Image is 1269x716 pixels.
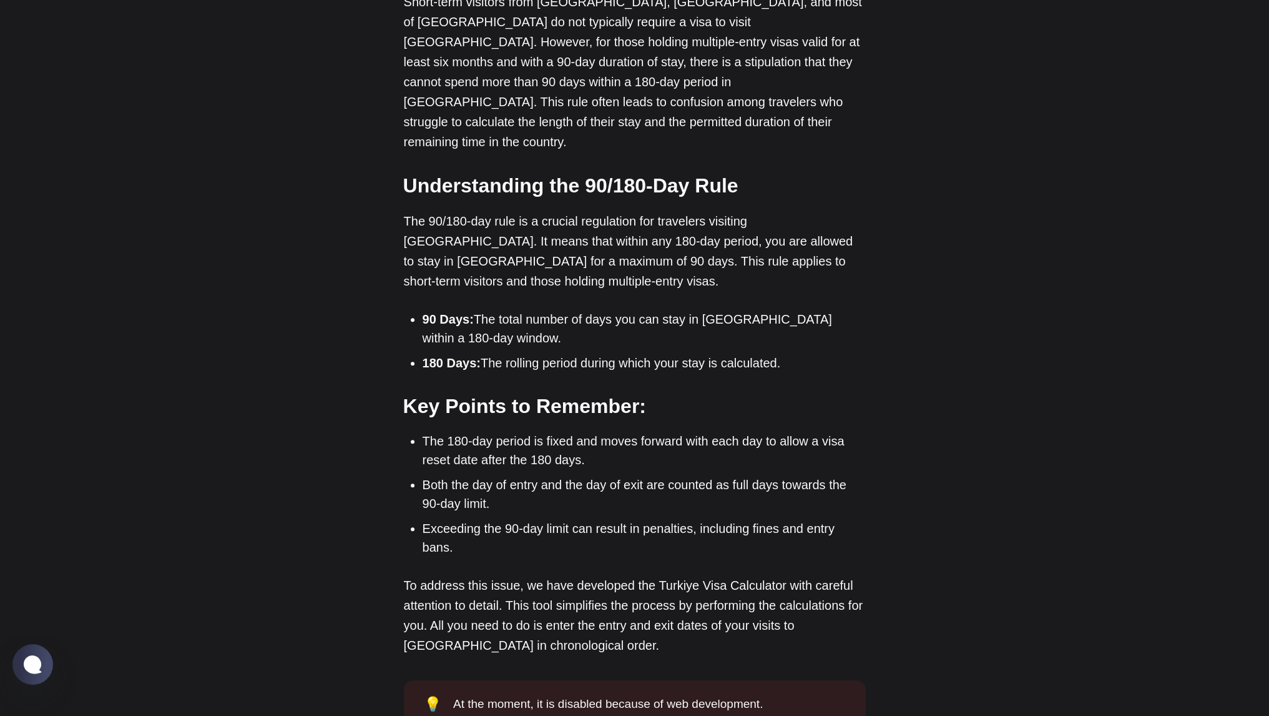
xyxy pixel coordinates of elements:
[423,354,866,372] li: The rolling period during which your stay is calculated.
[423,356,481,370] strong: 180 Days:
[453,695,763,714] div: At the moment, it is disabled because of web development.
[403,392,865,420] h3: Key Points to Remember:
[404,575,866,655] p: To address this issue, we have developed the Turkiye Visa Calculator with careful attention to de...
[403,172,865,200] h3: Understanding the 90/180-Day Rule
[423,475,866,513] li: Both the day of entry and the day of exit are counted as full days towards the 90-day limit.
[423,432,866,469] li: The 180-day period is fixed and moves forward with each day to allow a visa reset date after the ...
[404,211,866,291] p: The 90/180-day rule is a crucial regulation for travelers visiting [GEOGRAPHIC_DATA]. It means th...
[424,695,453,714] div: 💡
[423,312,474,326] strong: 90 Days:
[423,519,866,557] li: Exceeding the 90-day limit can result in penalties, including fines and entry bans.
[423,310,866,347] li: The total number of days you can stay in [GEOGRAPHIC_DATA] within a 180-day window.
